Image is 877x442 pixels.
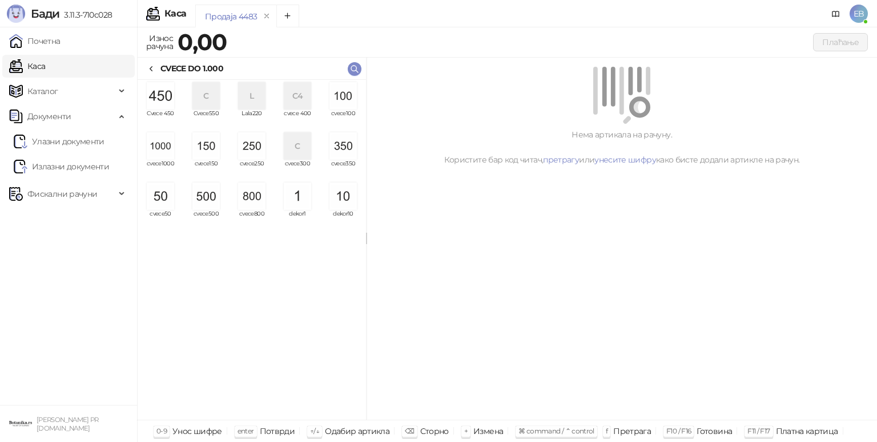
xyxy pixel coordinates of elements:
div: C4 [284,82,311,110]
a: Каса [9,55,45,78]
span: cvece1000 [142,161,179,178]
button: Add tab [276,5,299,27]
span: cvece100 [325,111,361,128]
span: cvece800 [234,211,270,228]
small: [PERSON_NAME] PR [DOMAIN_NAME] [37,416,99,432]
span: cvece350 [325,161,361,178]
span: 3.11.3-710c028 [59,10,112,20]
div: Измена [473,424,503,439]
span: ⌘ command / ⌃ control [518,427,594,435]
span: Каталог [27,80,58,103]
span: Cvece550 [188,111,224,128]
div: Износ рачуна [144,31,175,54]
div: Каса [164,9,186,18]
span: 0-9 [156,427,167,435]
span: Lala220 [234,111,270,128]
span: ↑/↓ [310,427,319,435]
span: cvece50 [142,211,179,228]
span: EB [850,5,868,23]
img: Logo [7,5,25,23]
div: Сторно [420,424,449,439]
img: Slika [238,183,265,210]
span: ⌫ [405,427,414,435]
span: + [464,427,468,435]
span: Cvece 450 [142,111,179,128]
span: F10 / F16 [666,427,691,435]
div: grid [138,80,366,420]
div: C [192,82,220,110]
a: Документација [827,5,845,23]
div: Унос шифре [172,424,222,439]
img: Slika [192,183,220,210]
div: L [238,82,265,110]
div: Претрага [613,424,651,439]
button: Плаћање [813,33,868,51]
span: dekor1 [279,211,316,228]
div: C [284,132,311,160]
span: Бади [31,7,59,21]
a: претрагу [543,155,579,165]
strong: 0,00 [178,28,227,56]
span: cvece500 [188,211,224,228]
span: Документи [27,105,71,128]
span: cvece250 [234,161,270,178]
div: Платна картица [776,424,838,439]
span: cvece150 [188,161,224,178]
a: Почетна [9,30,61,52]
div: Нема артикала на рачуну. Користите бар код читач, или како бисте додали артикле на рачун. [380,128,863,166]
span: cvece300 [279,161,316,178]
span: f [606,427,608,435]
img: Slika [329,132,357,160]
img: 64x64-companyLogo-0e2e8aaa-0bd2-431b-8613-6e3c65811325.png [9,412,32,435]
img: Slika [147,82,174,110]
img: Slika [192,132,220,160]
div: Готовина [697,424,732,439]
span: Фискални рачуни [27,183,97,205]
img: Slika [147,183,174,210]
img: Slika [147,132,174,160]
span: dekor10 [325,211,361,228]
div: Продаја 4483 [205,10,257,23]
button: remove [259,11,274,21]
div: Одабир артикла [325,424,389,439]
div: CVECE DO 1.000 [160,62,223,75]
span: cvece 400 [279,111,316,128]
a: Ulazni dokumentiУлазни документи [14,130,104,153]
a: унесите шифру [594,155,656,165]
img: Slika [329,82,357,110]
img: Slika [284,183,311,210]
img: Slika [238,132,265,160]
span: F11 / F17 [747,427,770,435]
div: Потврди [260,424,295,439]
img: Slika [329,183,357,210]
span: enter [238,427,254,435]
a: Излазни документи [14,155,109,178]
